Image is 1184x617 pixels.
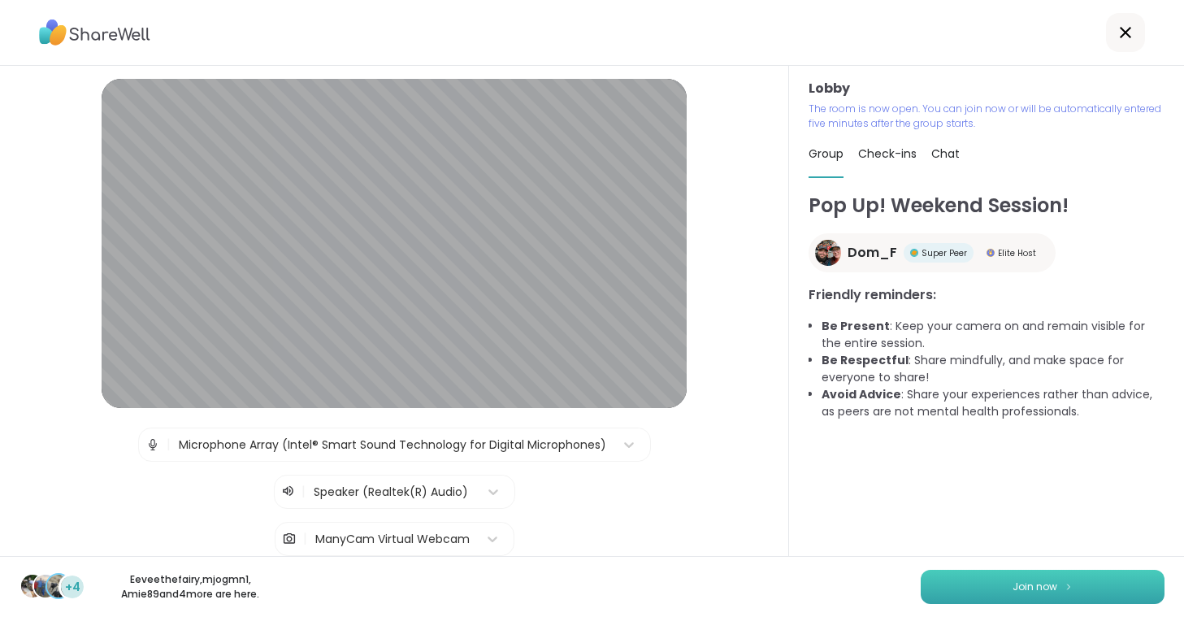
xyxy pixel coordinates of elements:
[21,575,44,597] img: Eeveethefairy
[822,318,890,334] b: Be Present
[809,191,1164,220] h1: Pop Up! Weekend Session!
[47,575,70,597] img: Amie89
[921,570,1164,604] button: Join now
[822,352,909,368] b: Be Respectful
[822,386,901,402] b: Avoid Advice
[815,240,841,266] img: Dom_F
[931,146,960,162] span: Chat
[809,102,1164,131] p: The room is now open. You can join now or will be automatically entered five minutes after the gr...
[848,243,897,263] span: Dom_F
[822,386,1164,420] li: : Share your experiences rather than advice, as peers are not mental health professionals.
[822,352,1164,386] li: : Share mindfully, and make space for everyone to share!
[822,318,1164,352] li: : Keep your camera on and remain visible for the entire session.
[809,146,844,162] span: Group
[809,233,1056,272] a: Dom_FDom_FSuper PeerSuper PeerElite HostElite Host
[922,247,967,259] span: Super Peer
[910,249,918,257] img: Super Peer
[1013,580,1057,594] span: Join now
[282,523,297,555] img: Camera
[145,428,160,461] img: Microphone
[34,575,57,597] img: mjogmn1
[39,14,150,51] img: ShareWell Logo
[858,146,917,162] span: Check-ins
[301,482,306,502] span: |
[179,437,606,454] div: Microphone Array (Intel® Smart Sound Technology for Digital Microphones)
[998,247,1036,259] span: Elite Host
[65,579,80,596] span: +4
[987,249,995,257] img: Elite Host
[1064,582,1073,591] img: ShareWell Logomark
[167,428,171,461] span: |
[303,523,307,555] span: |
[809,79,1164,98] h3: Lobby
[99,572,281,602] p: Eeveethefairy , mjogmn1 , Amie89 and 4 more are here.
[809,285,1164,305] h3: Friendly reminders:
[315,531,470,548] div: ManyCam Virtual Webcam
